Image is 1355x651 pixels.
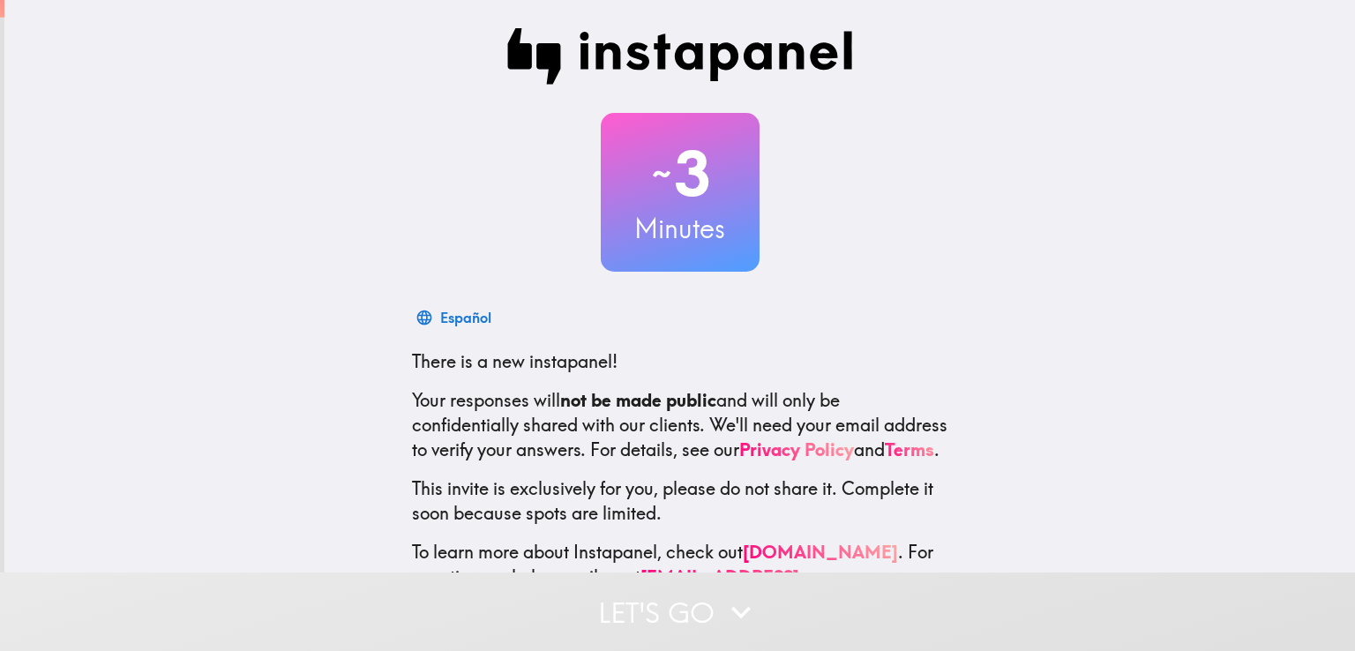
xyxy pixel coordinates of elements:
[412,388,948,462] p: Your responses will and will only be confidentially shared with our clients. We'll need your emai...
[560,389,716,411] b: not be made public
[743,541,898,563] a: [DOMAIN_NAME]
[412,300,498,335] button: Español
[601,138,760,210] h2: 3
[885,438,934,460] a: Terms
[412,476,948,526] p: This invite is exclusively for you, please do not share it. Complete it soon because spots are li...
[412,540,948,614] p: To learn more about Instapanel, check out . For questions or help, email us at .
[739,438,854,460] a: Privacy Policy
[412,350,618,372] span: There is a new instapanel!
[649,147,674,200] span: ~
[601,210,760,247] h3: Minutes
[507,28,853,85] img: Instapanel
[440,305,491,330] div: Español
